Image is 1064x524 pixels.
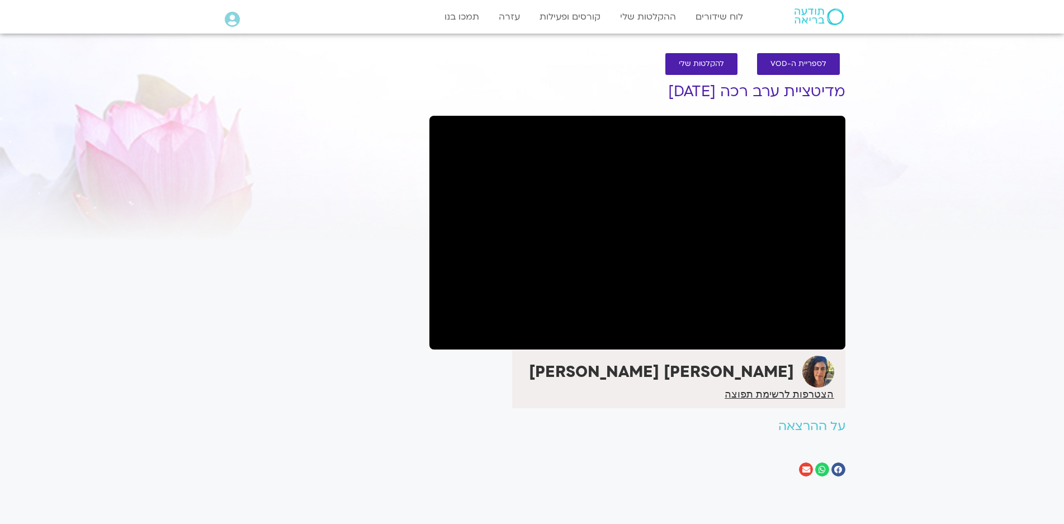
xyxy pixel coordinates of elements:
a: הצטרפות לרשימת תפוצה [725,389,834,399]
div: שיתוף ב email [799,462,813,476]
h1: מדיטציית ערב רכה [DATE] [429,83,845,100]
div: שיתוף ב whatsapp [815,462,829,476]
a: תמכו בנו [439,6,485,27]
h2: על ההרצאה [429,419,845,433]
a: ההקלטות שלי [614,6,682,27]
a: קורסים ופעילות [534,6,606,27]
a: להקלטות שלי [665,53,737,75]
img: סיון גל גוטמן [802,356,834,388]
img: תודעה בריאה [795,8,844,25]
span: להקלטות שלי [679,60,724,68]
a: לספריית ה-VOD [757,53,840,75]
strong: [PERSON_NAME] [PERSON_NAME] [529,361,794,383]
div: שיתוף ב facebook [831,462,845,476]
a: עזרה [493,6,526,27]
a: לוח שידורים [690,6,749,27]
span: לספריית ה-VOD [770,60,826,68]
